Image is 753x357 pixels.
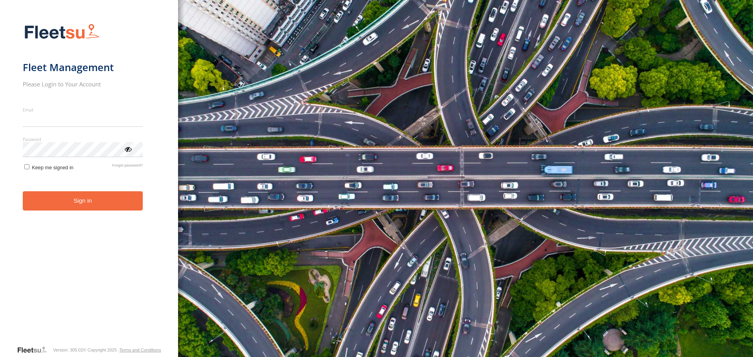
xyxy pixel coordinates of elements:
[23,107,143,113] label: Email
[124,145,132,153] div: ViewPassword
[23,136,143,142] label: Password
[23,80,143,88] h2: Please Login to Your Account
[23,22,101,42] img: Fleetsu
[17,346,53,354] a: Visit our Website
[112,163,143,170] a: Forgot password?
[83,348,161,352] div: © Copyright 2025 -
[23,61,143,74] h1: Fleet Management
[23,191,143,211] button: Sign in
[53,348,83,352] div: Version: 305.02
[32,165,73,170] span: Keep me signed in
[24,164,29,169] input: Keep me signed in
[119,348,161,352] a: Terms and Conditions
[23,19,156,345] form: main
